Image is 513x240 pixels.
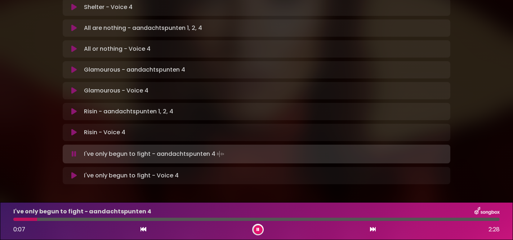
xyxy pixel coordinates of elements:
img: waveform4.gif [215,149,226,159]
p: Glamourous - Voice 4 [84,86,148,95]
p: All are nothing - aandachtspunten 1, 2, 4 [84,24,202,32]
p: Risin - Voice 4 [84,128,125,137]
p: I've only begun to fight - Voice 4 [84,171,179,180]
p: I've only begun to fight - aandachtspunten 4 [13,207,151,216]
p: Shelter - Voice 4 [84,3,133,12]
p: Risin - aandachtspunten 1, 2, 4 [84,107,173,116]
img: songbox-logo-white.png [474,207,500,216]
p: Glamourous - aandachtspunten 4 [84,65,185,74]
p: I've only begun to fight - aandachtspunten 4 [84,149,226,159]
p: All or nothing - Voice 4 [84,45,151,53]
